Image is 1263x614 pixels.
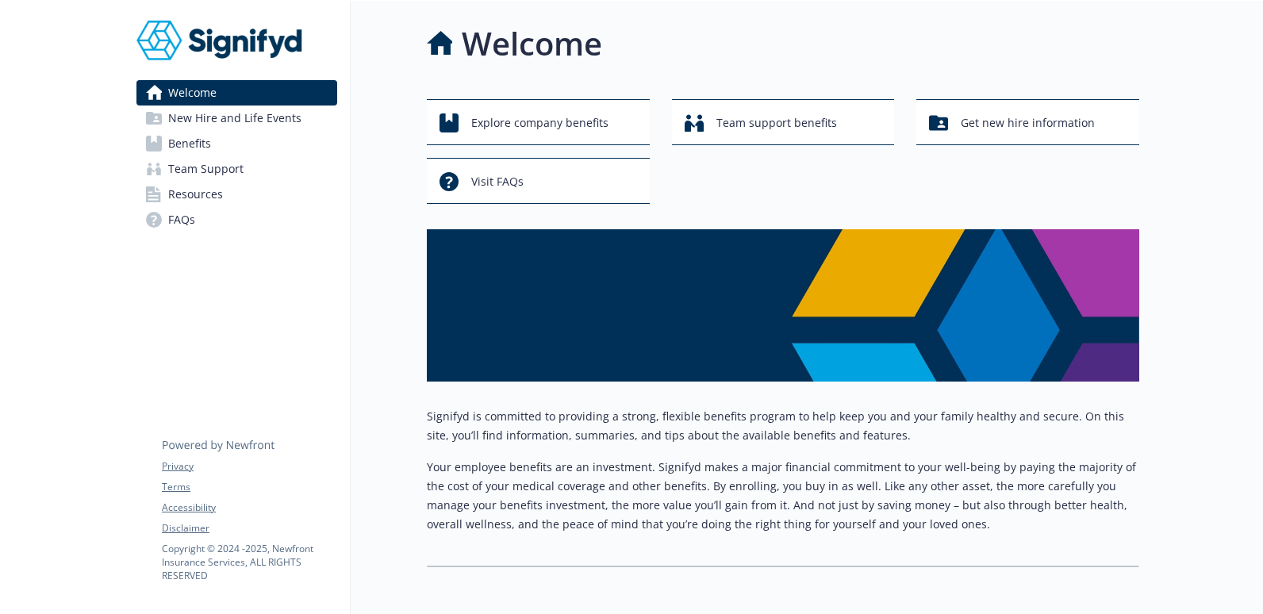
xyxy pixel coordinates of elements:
[168,156,244,182] span: Team Support
[427,407,1139,445] p: Signifyd is committed to providing a strong, flexible benefits program to help keep you and your ...
[462,20,602,67] h1: Welcome
[162,501,336,515] a: Accessibility
[136,131,337,156] a: Benefits
[136,207,337,232] a: FAQs
[168,106,301,131] span: New Hire and Life Events
[168,182,223,207] span: Resources
[162,521,336,535] a: Disclaimer
[162,459,336,474] a: Privacy
[716,108,837,138] span: Team support benefits
[162,480,336,494] a: Terms
[471,167,524,197] span: Visit FAQs
[672,99,895,145] button: Team support benefits
[427,158,650,204] button: Visit FAQs
[136,80,337,106] a: Welcome
[427,458,1139,534] p: Your employee benefits are an investment. Signifyd makes a major financial commitment to your wel...
[168,207,195,232] span: FAQs
[916,99,1139,145] button: Get new hire information
[136,106,337,131] a: New Hire and Life Events
[427,99,650,145] button: Explore company benefits
[471,108,608,138] span: Explore company benefits
[168,131,211,156] span: Benefits
[961,108,1095,138] span: Get new hire information
[136,156,337,182] a: Team Support
[427,229,1139,382] img: overview page banner
[136,182,337,207] a: Resources
[168,80,217,106] span: Welcome
[162,542,336,582] p: Copyright © 2024 - 2025 , Newfront Insurance Services, ALL RIGHTS RESERVED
